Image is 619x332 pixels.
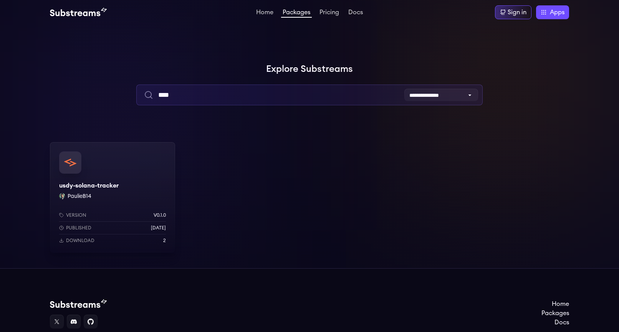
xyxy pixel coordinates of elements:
[347,9,364,17] a: Docs
[50,8,107,17] img: Substream's logo
[163,237,166,244] p: 2
[281,9,312,18] a: Packages
[154,212,166,218] p: v0.1.0
[495,5,531,19] a: Sign in
[50,299,107,309] img: Substream's logo
[66,225,91,231] p: Published
[50,61,569,77] h1: Explore Substreams
[50,142,175,253] a: usdy-solana-trackerusdy-solana-trackerPaulieB14 PaulieB14Versionv0.1.0Published[DATE]Download2
[541,309,569,318] a: Packages
[66,212,86,218] p: Version
[151,225,166,231] p: [DATE]
[255,9,275,17] a: Home
[541,299,569,309] a: Home
[318,9,341,17] a: Pricing
[66,237,94,244] p: Download
[550,8,564,17] span: Apps
[508,8,526,17] div: Sign in
[68,193,91,200] button: PaulieB14
[541,318,569,327] a: Docs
